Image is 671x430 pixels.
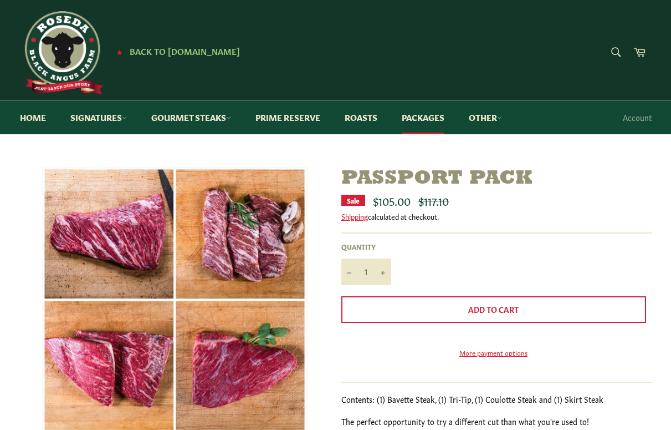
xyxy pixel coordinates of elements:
[341,416,652,427] p: The perfect opportunity to try a different cut than what you're used to!
[9,100,57,134] a: Home
[418,193,449,208] s: $117.10
[341,211,652,221] div: calculated at checkout.
[341,242,391,251] label: Quantity
[140,100,242,134] a: Gourmet Steaks
[334,100,388,134] a: Roasts
[116,47,122,56] span: ★
[20,11,103,94] img: Roseda Beef
[341,167,652,191] h1: Passport Pack
[341,394,652,404] p: Contents: (1) Bavette Steak, (1) Tri-Tip, (1) Coulotte Steak and (1) Skirt Steak
[130,45,240,57] span: Back to [DOMAIN_NAME]
[111,47,240,56] a: ★ Back to [DOMAIN_NAME]
[59,100,138,134] a: Signatures
[458,100,513,134] a: Other
[468,303,519,315] span: Add to Cart
[341,211,368,221] a: Shipping
[375,259,391,285] button: Increase item quantity by one
[617,101,657,134] a: Account
[341,195,365,206] div: Sale
[341,259,358,285] button: Reduce item quantity by one
[391,100,455,134] a: Packages
[373,193,411,208] span: $105.00
[244,100,331,134] a: Prime Reserve
[341,348,646,357] a: More payment options
[341,296,646,323] button: Add to Cart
